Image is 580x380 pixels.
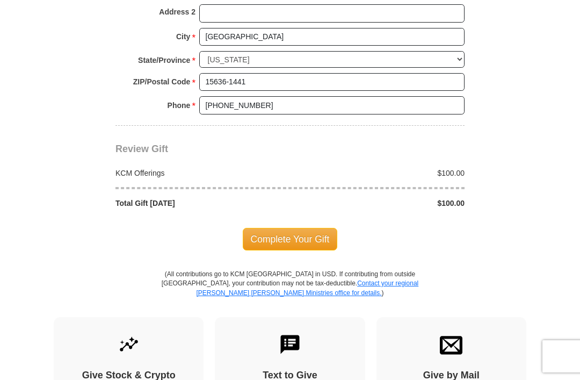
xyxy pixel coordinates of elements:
[138,53,190,68] strong: State/Province
[440,333,462,356] img: envelope.svg
[243,228,338,250] span: Complete Your Gift
[118,333,140,356] img: give-by-stock.svg
[159,4,195,19] strong: Address 2
[290,198,470,209] div: $100.00
[196,279,418,296] a: Contact your regional [PERSON_NAME] [PERSON_NAME] Ministries office for details.
[110,168,291,178] div: KCM Offerings
[133,74,191,89] strong: ZIP/Postal Code
[279,333,301,356] img: text-to-give.svg
[176,29,190,44] strong: City
[290,168,470,178] div: $100.00
[110,198,291,209] div: Total Gift [DATE]
[168,98,191,113] strong: Phone
[161,270,419,317] p: (All contributions go to KCM [GEOGRAPHIC_DATA] in USD. If contributing from outside [GEOGRAPHIC_D...
[115,144,168,154] span: Review Gift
